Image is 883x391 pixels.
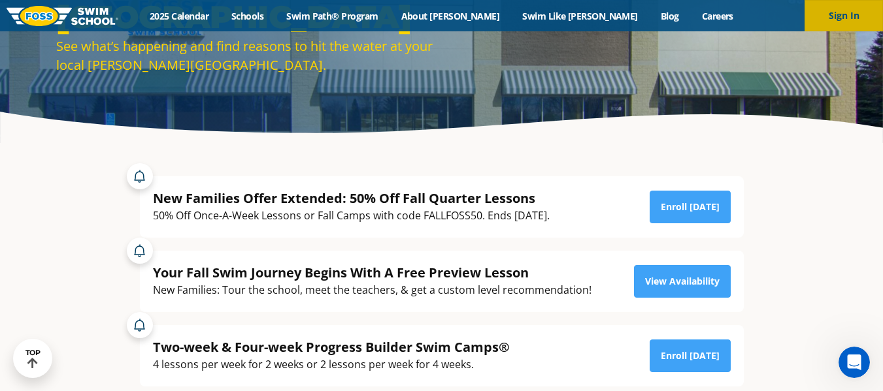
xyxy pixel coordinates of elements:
iframe: Intercom live chat [839,347,870,378]
div: Your Fall Swim Journey Begins With A Free Preview Lesson [153,264,591,281]
div: Two-week & Four-week Progress Builder Swim Camps® [153,338,510,356]
a: View Availability [634,265,731,298]
div: New Families: Tour the school, meet the teachers, & get a custom level recommendation! [153,281,591,299]
div: 50% Off Once-A-Week Lessons or Fall Camps with code FALLFOSS50. Ends [DATE]. [153,207,550,225]
a: Swim Path® Program [275,10,390,22]
img: FOSS Swim School Logo [7,6,118,26]
a: Blog [649,10,690,22]
a: Schools [220,10,275,22]
a: 2025 Calendar [139,10,220,22]
div: 4 lessons per week for 2 weeks or 2 lessons per week for 4 weeks. [153,356,510,373]
a: Careers [690,10,744,22]
a: Swim Like [PERSON_NAME] [511,10,650,22]
a: Enroll [DATE] [650,339,731,372]
div: New Families Offer Extended: 50% Off Fall Quarter Lessons [153,189,550,207]
a: Enroll [DATE] [650,191,731,223]
a: About [PERSON_NAME] [390,10,511,22]
div: TOP [25,349,41,369]
div: See what’s happening and find reasons to hit the water at your local [PERSON_NAME][GEOGRAPHIC_DATA]. [56,37,435,74]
